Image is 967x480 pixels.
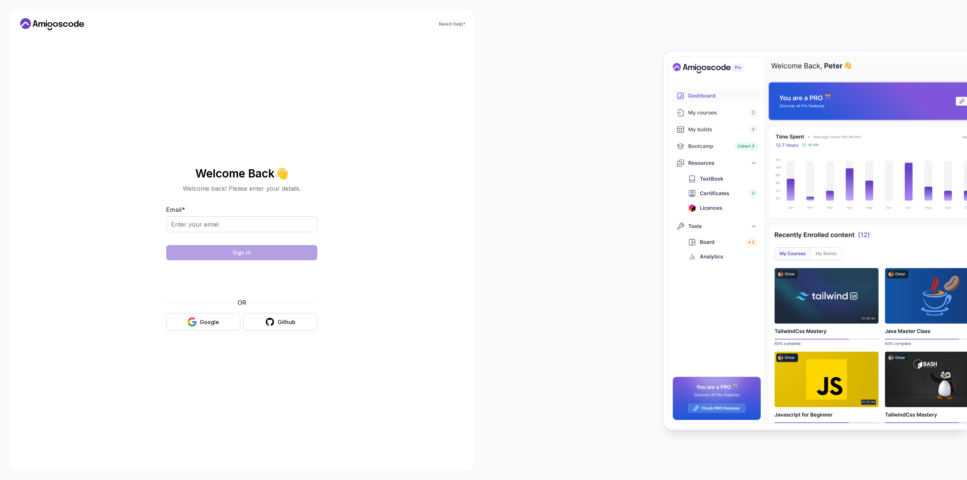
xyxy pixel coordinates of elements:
[185,265,299,293] iframe: Widget containing checkbox for hCaptcha security challenge
[166,167,317,179] h2: Welcome Back
[166,313,240,331] button: Google
[166,216,317,232] input: Enter your email
[243,313,317,331] button: Github
[18,18,86,30] a: Home link
[439,21,465,27] a: Need Help?
[278,318,295,326] div: Github
[166,184,317,193] p: Welcome back! Please enter your details.
[275,167,289,179] span: 👋
[166,245,317,260] button: Sign in
[233,249,251,256] div: Sign in
[238,298,246,307] p: OR
[166,206,185,213] label: Email *
[200,318,219,326] div: Google
[664,51,967,429] img: Amigoscode Dashboard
